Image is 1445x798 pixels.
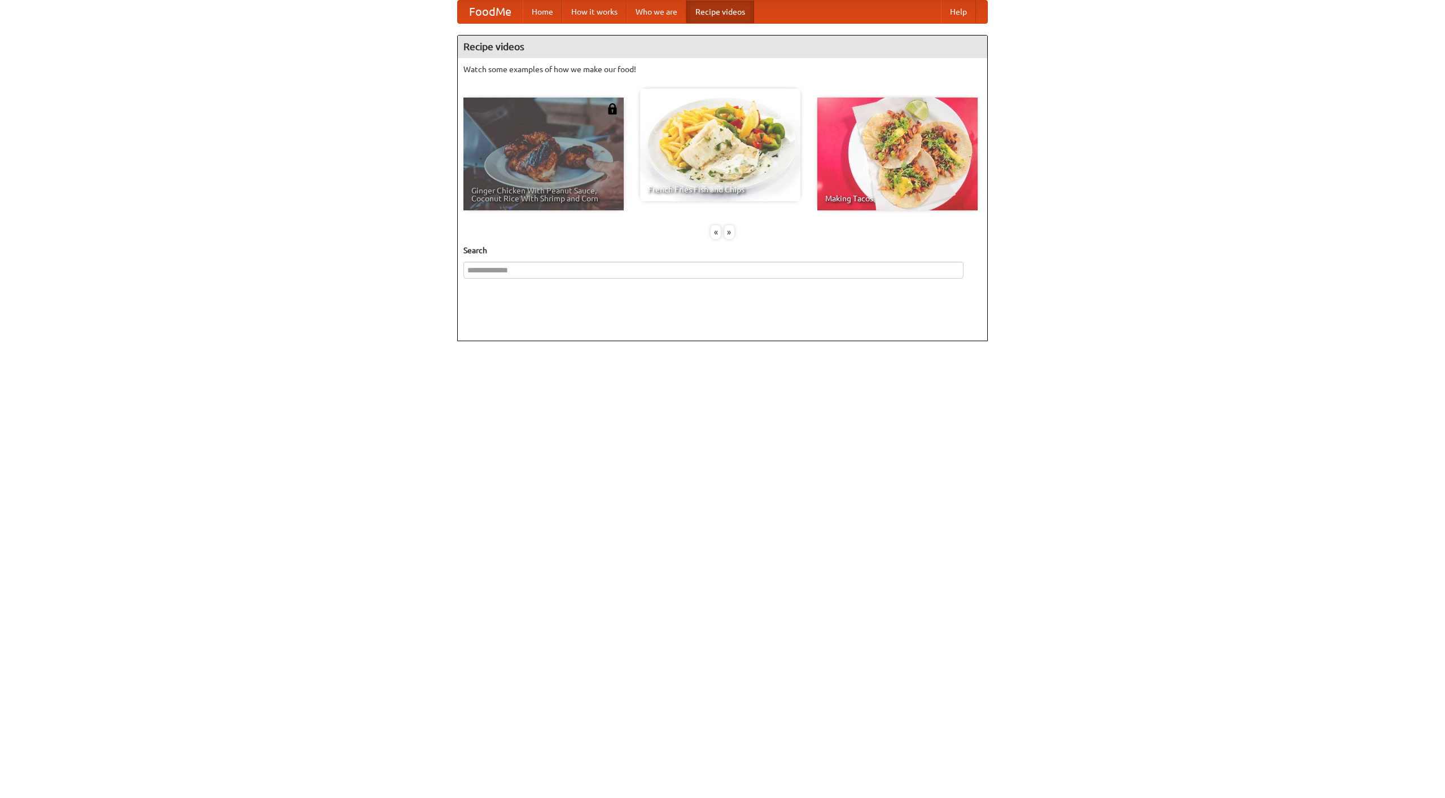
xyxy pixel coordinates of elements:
h4: Recipe videos [458,36,987,58]
a: Who we are [627,1,686,23]
a: How it works [562,1,627,23]
div: « [711,225,721,239]
a: French Fries Fish and Chips [640,89,800,201]
span: Making Tacos [825,195,970,202]
h5: Search [463,245,982,256]
div: » [724,225,734,239]
p: Watch some examples of how we make our food! [463,64,982,75]
a: Home [523,1,562,23]
img: 483408.png [607,103,618,114]
span: French Fries Fish and Chips [648,186,792,193]
a: FoodMe [458,1,523,23]
a: Help [941,1,976,23]
a: Recipe videos [686,1,754,23]
a: Making Tacos [817,98,978,210]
